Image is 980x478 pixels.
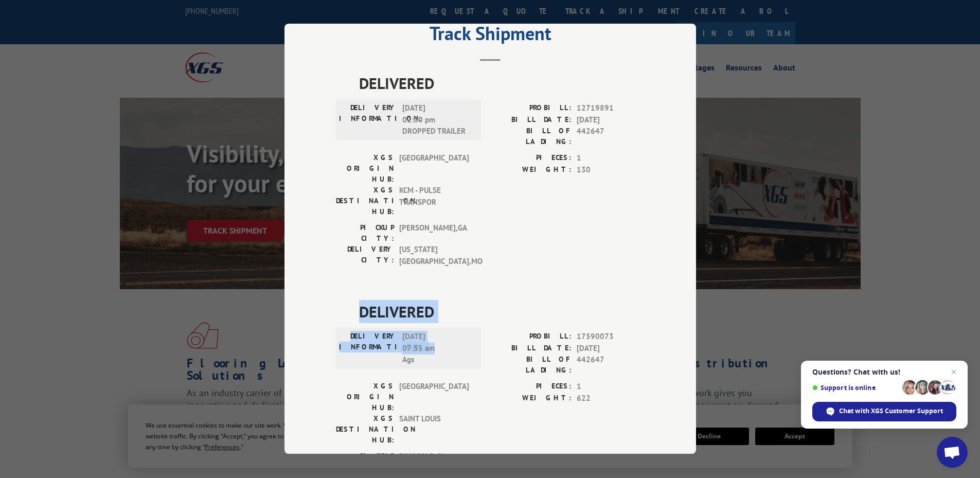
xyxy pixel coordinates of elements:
label: XGS ORIGIN HUB: [336,381,394,414]
h2: Track Shipment [336,26,645,46]
label: XGS DESTINATION HUB: [336,185,394,218]
span: 622 [577,393,645,404]
a: Open chat [937,437,968,468]
label: DELIVERY INFORMATION: [339,331,397,366]
span: 130 [577,164,645,176]
span: RINGGOLD , GA [399,451,469,473]
span: [DATE] 07:55 am Ags [402,331,472,366]
span: DELIVERED [359,300,645,324]
span: Support is online [812,384,899,392]
span: 442647 [577,126,645,148]
label: PROBILL: [490,103,572,115]
span: [DATE] [577,114,645,126]
label: PIECES: [490,381,572,393]
label: PIECES: [490,153,572,165]
label: PICKUP CITY: [336,451,394,473]
label: PROBILL: [490,331,572,343]
span: [DATE] [577,343,645,355]
span: 12719891 [577,103,645,115]
label: BILL OF LADING: [490,126,572,148]
span: 1 [577,381,645,393]
span: Questions? Chat with us! [812,368,956,376]
span: SAINT LOUIS [399,414,469,446]
label: WEIGHT: [490,164,572,176]
label: WEIGHT: [490,393,572,404]
span: Chat with XGS Customer Support [812,402,956,421]
label: PICKUP CITY: [336,223,394,244]
span: KCM - PULSE TRANSPOR [399,185,469,218]
span: [GEOGRAPHIC_DATA] [399,381,469,414]
span: 17590073 [577,331,645,343]
span: [PERSON_NAME] , GA [399,223,469,244]
label: XGS ORIGIN HUB: [336,153,394,185]
label: DELIVERY INFORMATION: [339,103,397,138]
label: BILL DATE: [490,343,572,355]
span: [DATE] 02:00 pm DROPPED TRAILER [402,103,472,138]
span: 1 [577,153,645,165]
span: [GEOGRAPHIC_DATA] [399,153,469,185]
span: [US_STATE][GEOGRAPHIC_DATA] , MO [399,244,469,268]
span: 442647 [577,355,645,376]
label: XGS DESTINATION HUB: [336,414,394,446]
span: DELIVERED [359,72,645,95]
label: BILL OF LADING: [490,355,572,376]
label: BILL DATE: [490,114,572,126]
label: DELIVERY CITY: [336,244,394,268]
span: Chat with XGS Customer Support [839,406,943,416]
